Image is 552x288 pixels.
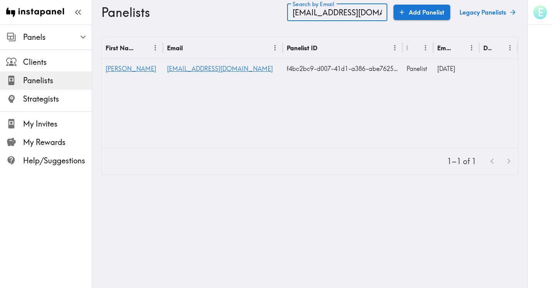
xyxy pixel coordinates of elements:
[138,42,150,54] button: Sort
[23,94,92,104] span: Strategists
[167,44,183,52] div: Email
[454,42,466,54] button: Sort
[403,59,433,79] div: Panelist
[408,42,420,54] button: Sort
[167,65,273,72] a: [EMAIL_ADDRESS][DOMAIN_NAME]
[447,156,476,167] p: 1–1 of 1
[23,118,92,129] span: My Invites
[466,42,478,54] button: Menu
[23,155,92,166] span: Help/Suggestions
[393,5,450,20] a: Add Panelist
[456,5,518,20] a: Legacy Panelists
[106,65,156,72] a: [PERSON_NAME]
[23,32,92,43] span: Panels
[538,6,544,19] span: E
[420,42,431,54] button: Menu
[23,75,92,86] span: Panelists
[437,44,453,52] div: Email Verified
[493,42,504,54] button: Sort
[504,42,516,54] button: Menu
[433,59,479,79] div: 31/08/2025
[389,42,401,54] button: Menu
[106,44,137,52] div: First Name
[183,42,195,54] button: Sort
[23,137,92,148] span: My Rewards
[407,44,407,52] div: Role
[283,59,403,79] div: f4bc2bc9-d007-41d1-a386-abe7625419f8
[269,42,281,54] button: Menu
[318,42,330,54] button: Sort
[101,5,281,20] h3: Panelists
[532,5,548,20] button: E
[23,57,92,67] span: Clients
[483,44,492,52] div: Deleted
[149,42,161,54] button: Menu
[287,44,317,52] div: Panelist ID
